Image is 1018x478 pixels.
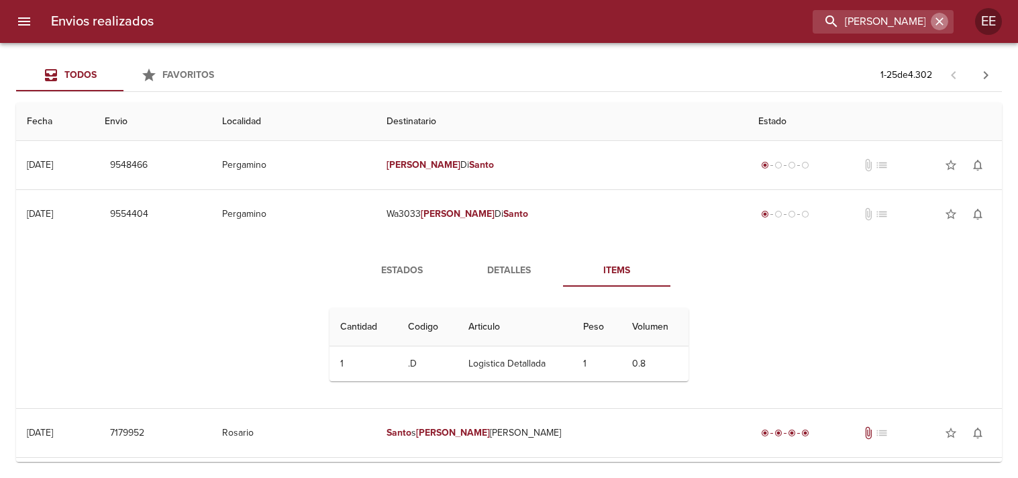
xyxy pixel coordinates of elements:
[211,409,376,457] td: Rosario
[937,152,964,179] button: Agregar a favoritos
[387,427,411,438] em: Santo
[211,141,376,189] td: Pergamino
[964,420,991,446] button: Activar notificaciones
[27,427,53,438] div: [DATE]
[572,308,621,346] th: Peso
[774,161,782,169] span: radio_button_unchecked
[51,11,154,32] h6: Envios realizados
[329,308,397,346] th: Cantidad
[16,59,231,91] div: Tabs Envios
[971,426,984,440] span: notifications_none
[758,158,812,172] div: Generado
[937,201,964,228] button: Agregar a favoritos
[387,159,461,171] em: [PERSON_NAME]
[788,161,796,169] span: radio_button_unchecked
[348,254,670,287] div: Tabs detalle de guia
[329,308,689,381] table: Tabla de Items
[94,103,211,141] th: Envio
[964,201,991,228] button: Activar notificaciones
[971,207,984,221] span: notifications_none
[572,346,621,381] td: 1
[458,346,572,381] td: Logistica Detallada
[875,158,888,172] span: No tiene pedido asociado
[801,210,809,218] span: radio_button_unchecked
[788,429,796,437] span: radio_button_checked
[376,190,748,238] td: Wa3033 Di
[329,346,397,381] td: 1
[944,207,958,221] span: star_border
[397,346,458,381] td: .D
[64,69,97,81] span: Todos
[105,421,150,446] button: 7179952
[16,103,94,141] th: Fecha
[503,208,528,220] em: Santo
[758,426,812,440] div: Entregado
[105,153,153,178] button: 9548466
[571,262,662,279] span: Items
[421,208,495,220] em: [PERSON_NAME]
[875,207,888,221] span: No tiene pedido asociado
[27,159,53,171] div: [DATE]
[758,207,812,221] div: Generado
[971,158,984,172] span: notifications_none
[862,158,875,172] span: No tiene documentos adjuntos
[110,425,144,442] span: 7179952
[356,262,448,279] span: Estados
[110,206,148,223] span: 9554404
[970,59,1002,91] span: Pagina siguiente
[875,426,888,440] span: No tiene pedido asociado
[464,262,555,279] span: Detalles
[761,161,769,169] span: radio_button_checked
[376,103,748,141] th: Destinatario
[944,158,958,172] span: star_border
[788,210,796,218] span: radio_button_unchecked
[376,409,748,457] td: s [PERSON_NAME]
[761,210,769,218] span: radio_button_checked
[937,68,970,81] span: Pagina anterior
[458,308,572,346] th: Articulo
[469,159,494,171] em: Santo
[937,420,964,446] button: Agregar a favoritos
[774,429,782,437] span: radio_button_checked
[397,308,458,346] th: Codigo
[813,10,931,34] input: buscar
[801,429,809,437] span: radio_button_checked
[8,5,40,38] button: menu
[801,161,809,169] span: radio_button_unchecked
[416,427,491,438] em: [PERSON_NAME]
[862,426,875,440] span: Tiene documentos adjuntos
[211,190,376,238] td: Pergamino
[27,208,53,220] div: [DATE]
[376,141,748,189] td: Di
[748,103,1002,141] th: Estado
[162,69,214,81] span: Favoritos
[964,152,991,179] button: Activar notificaciones
[621,346,689,381] td: 0.8
[211,103,376,141] th: Localidad
[110,157,148,174] span: 9548466
[774,210,782,218] span: radio_button_unchecked
[975,8,1002,35] div: EE
[944,426,958,440] span: star_border
[621,308,689,346] th: Volumen
[862,207,875,221] span: No tiene documentos adjuntos
[105,202,154,227] button: 9554404
[880,68,932,82] p: 1 - 25 de 4.302
[761,429,769,437] span: radio_button_checked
